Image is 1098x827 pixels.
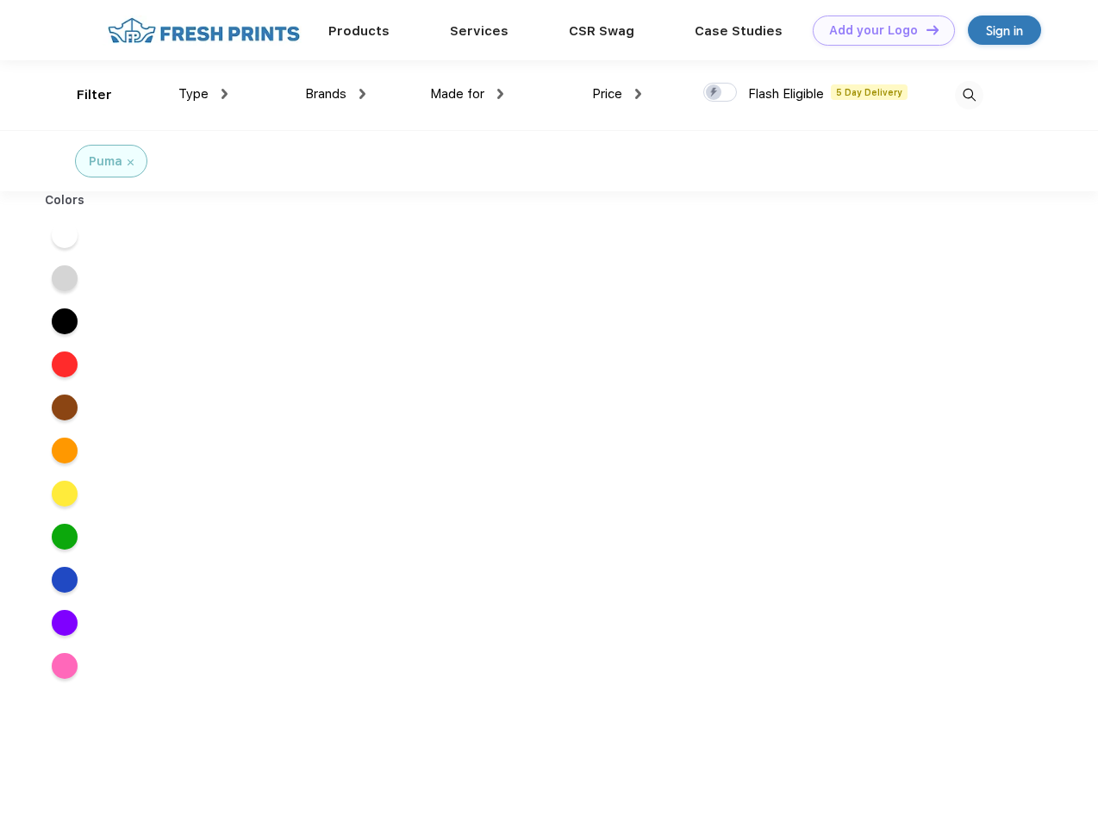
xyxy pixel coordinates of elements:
[178,86,209,102] span: Type
[221,89,228,99] img: dropdown.png
[497,89,503,99] img: dropdown.png
[635,89,641,99] img: dropdown.png
[968,16,1041,45] a: Sign in
[829,23,918,38] div: Add your Logo
[89,152,122,171] div: Puma
[831,84,908,100] span: 5 Day Delivery
[103,16,305,46] img: fo%20logo%202.webp
[926,25,939,34] img: DT
[328,23,390,39] a: Products
[569,23,634,39] a: CSR Swag
[359,89,365,99] img: dropdown.png
[128,159,134,165] img: filter_cancel.svg
[986,21,1023,40] div: Sign in
[748,86,824,102] span: Flash Eligible
[77,85,112,105] div: Filter
[955,81,983,109] img: desktop_search.svg
[305,86,346,102] span: Brands
[430,86,484,102] span: Made for
[32,191,98,209] div: Colors
[592,86,622,102] span: Price
[450,23,508,39] a: Services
